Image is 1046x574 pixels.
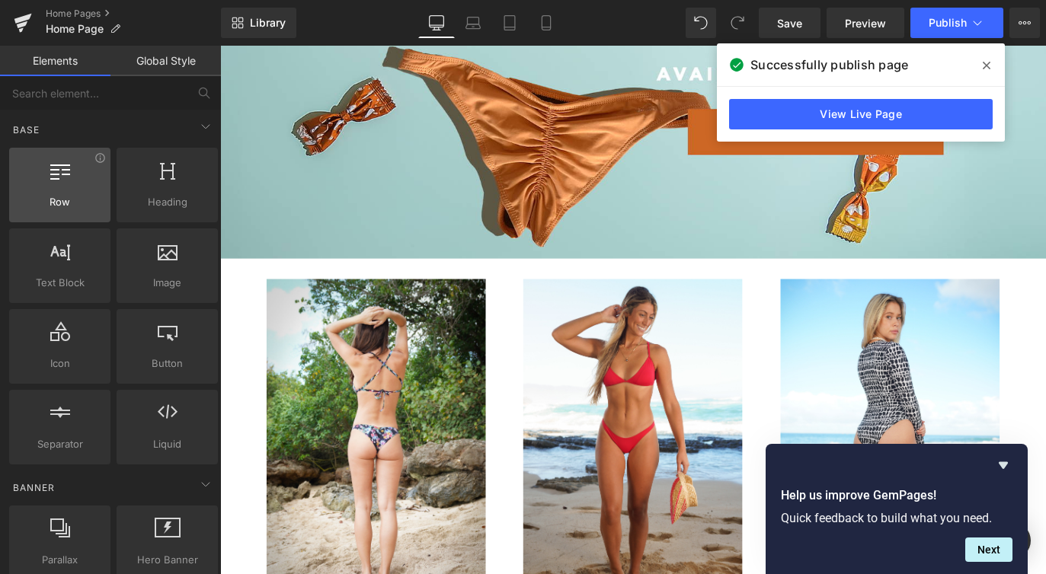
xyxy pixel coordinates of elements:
[110,46,221,76] a: Global Style
[722,8,753,38] button: Redo
[528,8,565,38] a: Mobile
[686,8,716,38] button: Undo
[491,8,528,38] a: Tablet
[418,8,455,38] a: Desktop
[910,8,1003,38] button: Publish
[250,16,286,30] span: Library
[221,8,296,38] a: New Library
[14,275,106,291] span: Text Block
[781,456,1012,562] div: Help us improve GemPages!
[121,194,213,210] span: Heading
[121,552,213,568] span: Hero Banner
[994,456,1012,474] button: Hide survey
[94,152,106,164] div: View Information
[965,537,1012,562] button: Next question
[781,486,1012,505] h2: Help us improve GemPages!
[827,8,904,38] a: Preview
[14,436,106,452] span: Separator
[121,436,213,452] span: Liquid
[777,15,802,31] span: Save
[929,17,967,29] span: Publish
[781,511,1012,525] p: Quick feedback to build what you need.
[1009,8,1040,38] button: More
[46,8,221,20] a: Home Pages
[845,15,886,31] span: Preview
[121,356,213,372] span: Button
[11,123,41,137] span: Base
[14,194,106,210] span: Row
[455,8,491,38] a: Laptop
[14,552,106,568] span: Parallax
[121,275,213,291] span: Image
[14,356,106,372] span: Icon
[11,480,56,495] span: Banner
[729,99,993,129] a: View Live Page
[750,56,908,74] span: Successfully publish page
[46,23,104,35] span: Home Page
